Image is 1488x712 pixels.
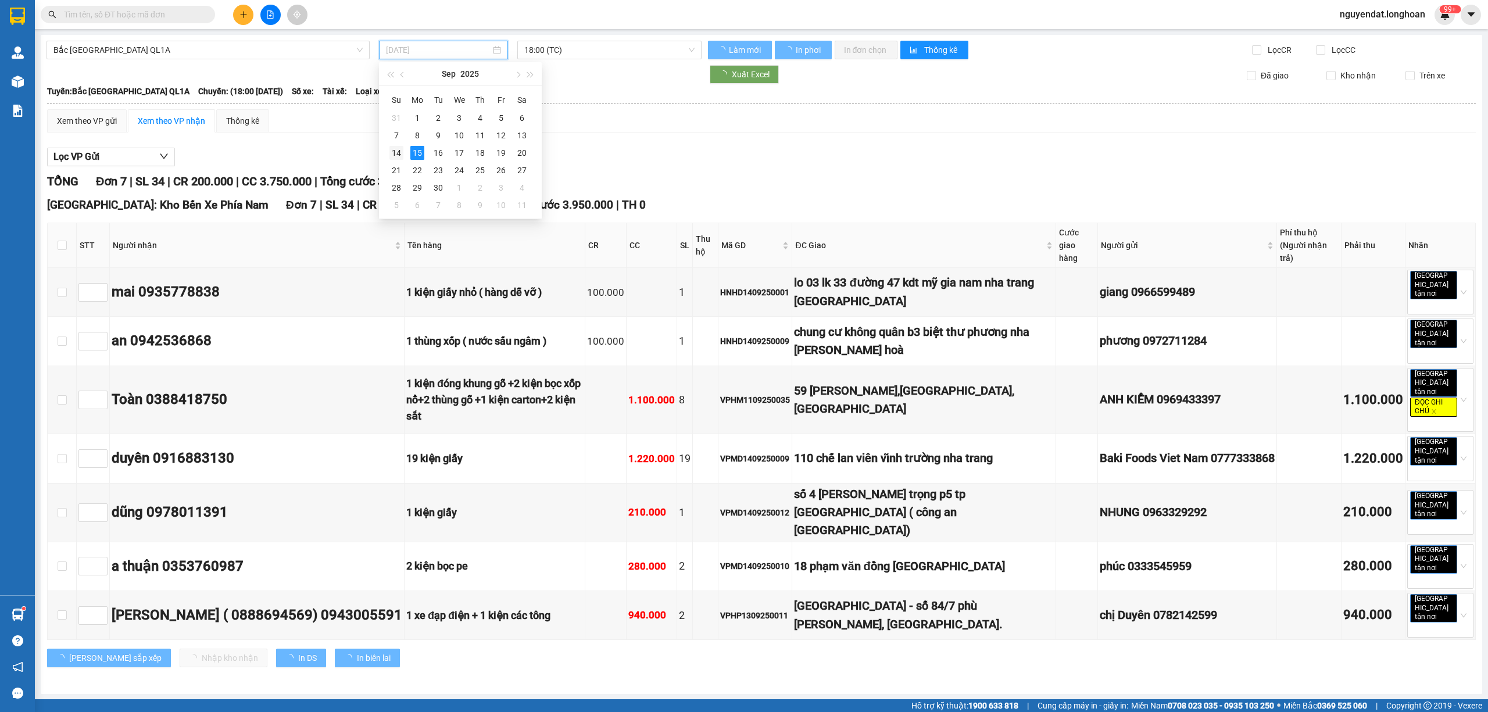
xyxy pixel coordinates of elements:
[112,604,402,627] div: [PERSON_NAME] ( 0888694569) 0943005591
[407,127,428,144] td: 2025-09-08
[407,162,428,179] td: 2025-09-22
[1410,491,1457,520] span: [GEOGRAPHIC_DATA] tận nơi
[470,179,491,196] td: 2025-10-02
[494,111,508,125] div: 5
[494,128,508,142] div: 12
[628,392,675,408] div: 1.100.000
[1256,69,1293,82] span: Đã giao
[428,109,449,127] td: 2025-09-02
[718,484,792,542] td: VPMD1409250012
[320,198,323,212] span: |
[717,46,727,54] span: loading
[406,333,583,349] div: 1 thùng xốp ( nước sấu ngâm )
[491,109,512,127] td: 2025-09-05
[924,44,959,56] span: Thống kê
[587,285,624,300] div: 100.000
[64,8,201,21] input: Tìm tên, số ĐT hoặc mã đơn
[386,196,407,214] td: 2025-10-05
[323,85,347,98] span: Tài xế:
[276,649,326,667] button: In DS
[410,111,424,125] div: 1
[515,128,529,142] div: 13
[968,701,1018,710] strong: 1900 633 818
[1439,5,1461,13] sup: 425
[10,8,25,25] img: logo-vxr
[1410,369,1457,398] span: [GEOGRAPHIC_DATA] tận nơi
[428,91,449,109] th: Tu
[1336,69,1380,82] span: Kho nhận
[515,198,529,212] div: 11
[718,366,792,435] td: VPHM1109250035
[335,649,400,667] button: In biên lai
[1410,594,1457,622] span: [GEOGRAPHIC_DATA] tận nơi
[138,115,205,127] div: Xem theo VP nhận
[721,239,780,252] span: Mã GD
[794,382,1053,418] div: 59 [PERSON_NAME],[GEOGRAPHIC_DATA],[GEOGRAPHIC_DATA]
[1408,239,1472,252] div: Nhãn
[363,198,421,212] span: CR 200.000
[1317,701,1367,710] strong: 0369 525 060
[386,109,407,127] td: 2025-08-31
[524,41,695,59] span: 18:00 (TC)
[512,91,532,109] th: Sa
[1376,699,1378,712] span: |
[718,434,792,483] td: VPMD1409250009
[180,649,267,667] button: Nhập kho nhận
[410,128,424,142] div: 8
[1330,7,1435,22] span: nguyendat.longhoan
[627,223,677,268] th: CC
[236,174,239,188] span: |
[679,450,691,467] div: 19
[292,85,314,98] span: Số xe:
[431,163,445,177] div: 23
[112,502,402,524] div: dũng 0978011391
[710,65,779,84] button: Xuất Excel
[389,198,403,212] div: 5
[159,152,169,161] span: down
[77,223,110,268] th: STT
[130,174,133,188] span: |
[1168,701,1274,710] strong: 0708 023 035 - 0935 103 250
[449,162,470,179] td: 2025-09-24
[1283,699,1367,712] span: Miền Bắc
[356,85,385,98] span: Loại xe:
[1439,291,1444,297] span: close
[784,46,794,54] span: loading
[1410,398,1457,417] span: ĐỌC GHI CHÚ
[357,198,360,212] span: |
[173,174,233,188] span: CR 200.000
[135,174,164,188] span: SL 34
[677,223,693,268] th: SL
[12,688,23,699] span: message
[405,223,585,268] th: Tên hàng
[112,389,402,411] div: Toàn 0388418750
[407,91,428,109] th: Mo
[628,559,675,574] div: 280.000
[1277,223,1342,268] th: Phí thu hộ (Người nhận trả)
[494,146,508,160] div: 19
[410,146,424,160] div: 15
[494,181,508,195] div: 3
[449,179,470,196] td: 2025-10-01
[410,181,424,195] div: 29
[1439,511,1444,517] span: close
[53,41,363,59] span: Bắc Trung Nam QL1A
[473,163,487,177] div: 25
[1100,606,1275,624] div: chị Duyên 0782142599
[729,44,763,56] span: Làm mới
[622,198,646,212] span: TH 0
[167,174,170,188] span: |
[708,41,772,59] button: Làm mới
[198,85,283,98] span: Chuyến: (18:00 [DATE])
[389,128,403,142] div: 7
[320,174,430,188] span: Tổng cước 3.950.000
[1343,556,1403,577] div: 280.000
[449,196,470,214] td: 2025-10-08
[442,62,456,85] button: Sep
[242,174,312,188] span: CC 3.750.000
[794,557,1053,575] div: 18 phạm văn đồng [GEOGRAPHIC_DATA]
[407,179,428,196] td: 2025-09-29
[470,162,491,179] td: 2025-09-25
[718,542,792,591] td: VPMD1409250010
[428,179,449,196] td: 2025-09-30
